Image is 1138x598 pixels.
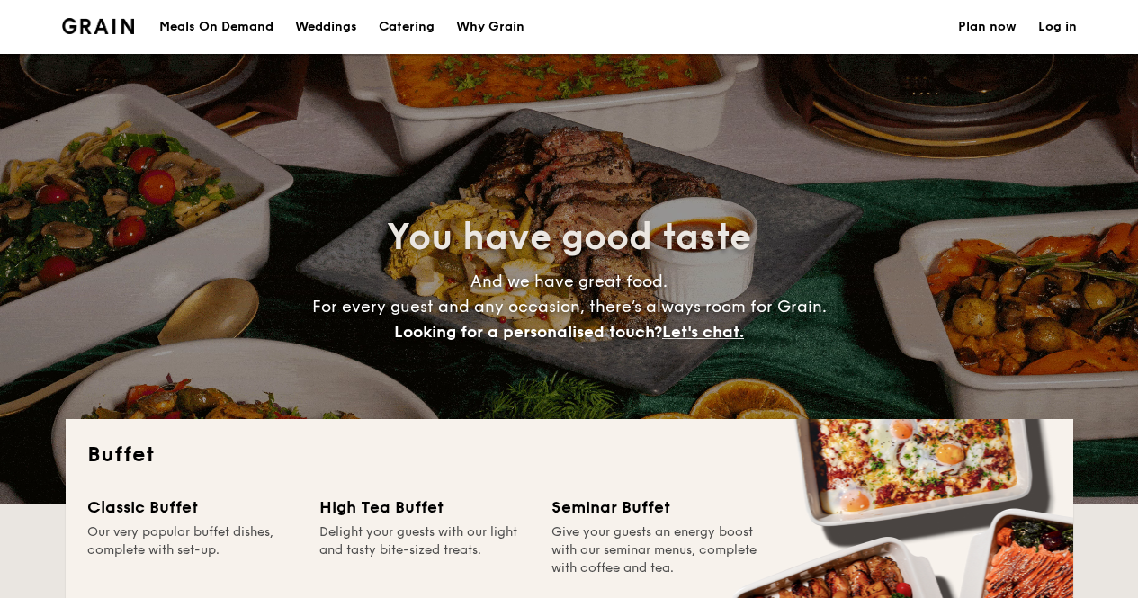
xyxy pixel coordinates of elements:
div: Classic Buffet [87,495,298,520]
img: Grain [62,18,135,34]
h2: Buffet [87,441,1052,469]
span: Let's chat. [662,322,744,342]
div: Delight your guests with our light and tasty bite-sized treats. [319,523,530,577]
span: You have good taste [387,216,751,259]
div: Give your guests an energy boost with our seminar menus, complete with coffee and tea. [551,523,762,577]
div: Our very popular buffet dishes, complete with set-up. [87,523,298,577]
span: And we have great food. For every guest and any occasion, there’s always room for Grain. [312,272,827,342]
div: Seminar Buffet [551,495,762,520]
a: Logotype [62,18,135,34]
span: Looking for a personalised touch? [394,322,662,342]
div: High Tea Buffet [319,495,530,520]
